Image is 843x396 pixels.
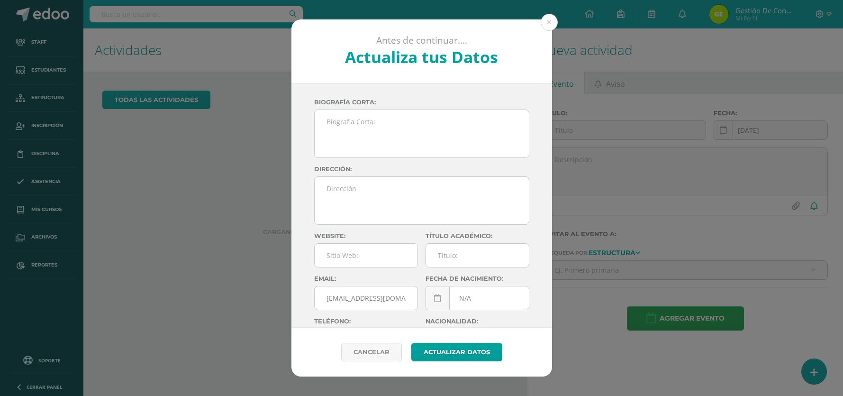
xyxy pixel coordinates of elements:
[314,275,418,282] label: Email:
[314,99,529,106] label: Biografía corta:
[317,35,526,46] p: Antes de continuar....
[426,275,529,282] label: Fecha de nacimiento:
[426,318,529,325] label: Nacionalidad:
[341,343,402,361] a: Cancelar
[315,244,417,267] input: Sitio Web:
[314,166,529,173] label: Dirección:
[411,343,502,361] button: Actualizar datos
[315,286,417,310] input: Correo Electronico:
[317,46,526,68] h2: Actualiza tus Datos
[426,232,529,239] label: Título académico:
[314,232,418,239] label: Website:
[314,318,418,325] label: Teléfono:
[426,244,529,267] input: Titulo:
[426,286,529,310] input: Fecha de Nacimiento:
